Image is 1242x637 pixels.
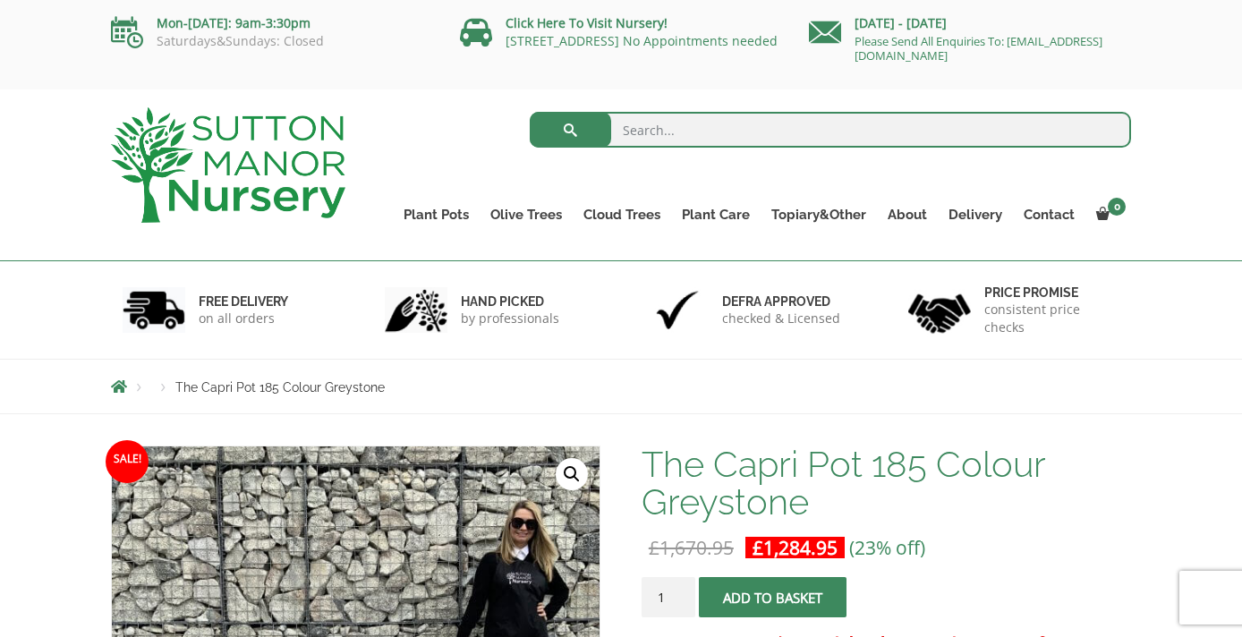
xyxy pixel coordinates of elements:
[753,535,838,560] bdi: 1,284.95
[984,301,1120,336] p: consistent price checks
[908,283,971,337] img: 4.jpg
[1108,198,1126,216] span: 0
[175,380,385,395] span: The Capri Pot 185 Colour Greystone
[111,107,345,223] img: logo
[649,535,659,560] span: £
[642,446,1131,521] h1: The Capri Pot 185 Colour Greystone
[722,293,840,310] h6: Defra approved
[111,34,433,48] p: Saturdays&Sundays: Closed
[938,202,1013,227] a: Delivery
[1013,202,1085,227] a: Contact
[111,379,1131,394] nav: Breadcrumbs
[646,287,709,333] img: 3.jpg
[722,310,840,327] p: checked & Licensed
[461,293,559,310] h6: hand picked
[1085,202,1131,227] a: 0
[480,202,573,227] a: Olive Trees
[199,310,288,327] p: on all orders
[855,33,1102,64] a: Please Send All Enquiries To: [EMAIL_ADDRESS][DOMAIN_NAME]
[753,535,763,560] span: £
[111,13,433,34] p: Mon-[DATE]: 9am-3:30pm
[506,14,668,31] a: Click Here To Visit Nursery!
[385,287,447,333] img: 2.jpg
[573,202,671,227] a: Cloud Trees
[649,535,734,560] bdi: 1,670.95
[849,535,925,560] span: (23% off)
[506,32,778,49] a: [STREET_ADDRESS] No Appointments needed
[106,440,149,483] span: Sale!
[123,287,185,333] img: 1.jpg
[671,202,761,227] a: Plant Care
[877,202,938,227] a: About
[642,577,695,617] input: Product quantity
[530,112,1132,148] input: Search...
[699,577,846,617] button: Add to basket
[761,202,877,227] a: Topiary&Other
[556,458,588,490] a: View full-screen image gallery
[393,202,480,227] a: Plant Pots
[984,285,1120,301] h6: Price promise
[199,293,288,310] h6: FREE DELIVERY
[461,310,559,327] p: by professionals
[809,13,1131,34] p: [DATE] - [DATE]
